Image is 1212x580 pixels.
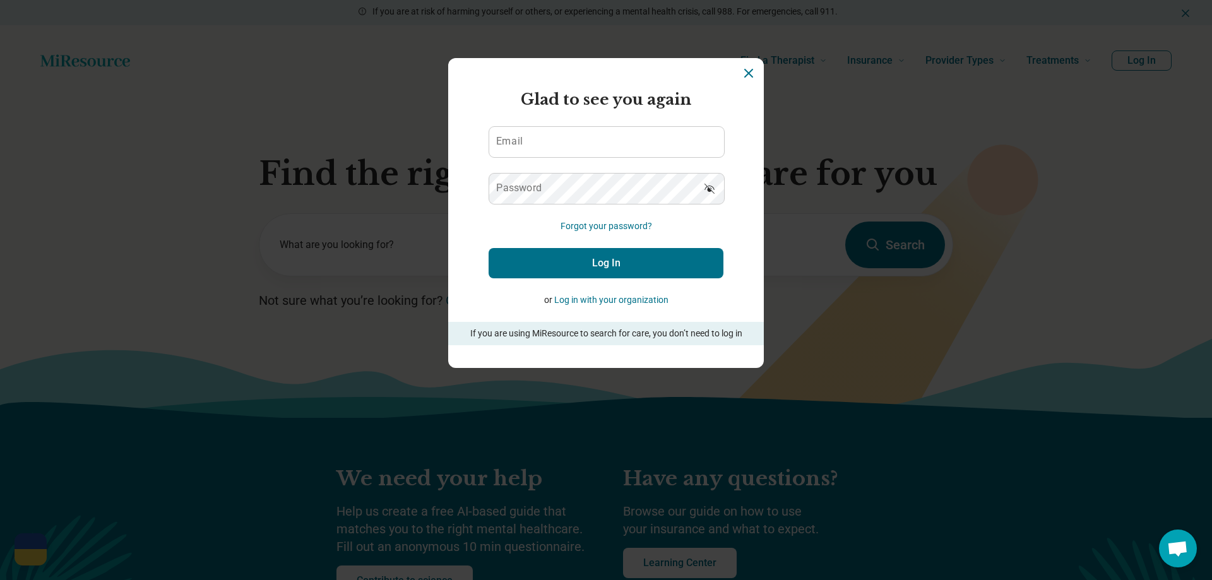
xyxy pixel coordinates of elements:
[561,220,652,233] button: Forgot your password?
[448,58,764,368] section: Login Dialog
[496,136,523,146] label: Email
[489,248,723,278] button: Log In
[696,173,723,203] button: Show password
[554,293,668,307] button: Log in with your organization
[489,88,723,111] h2: Glad to see you again
[496,183,542,193] label: Password
[466,327,746,340] p: If you are using MiResource to search for care, you don’t need to log in
[741,66,756,81] button: Dismiss
[489,293,723,307] p: or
